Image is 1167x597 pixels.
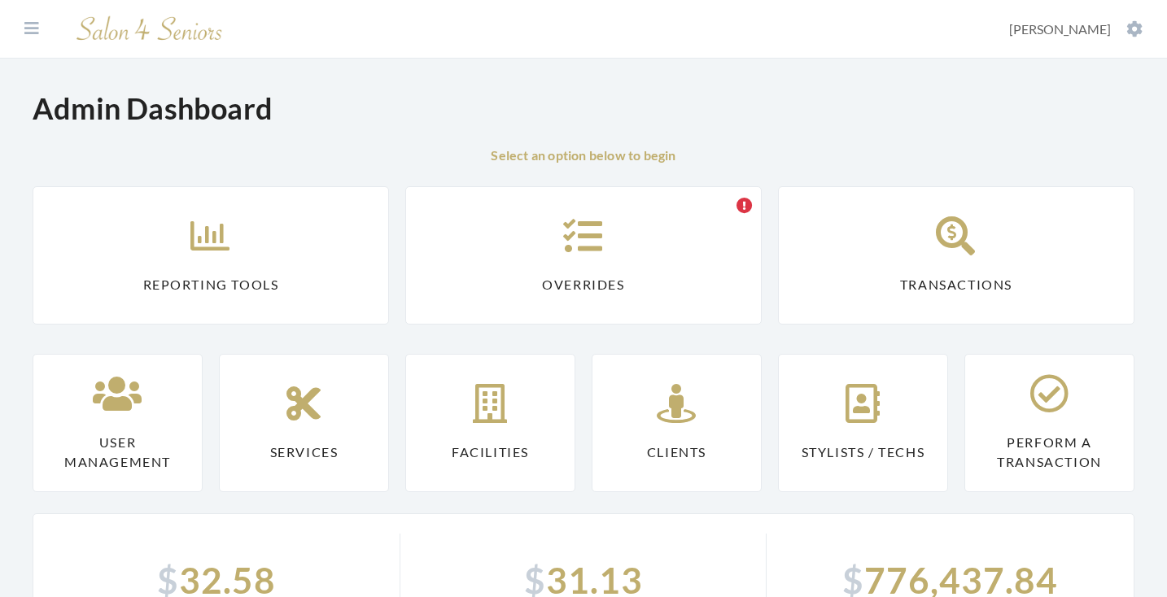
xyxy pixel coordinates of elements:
a: Transactions [778,186,1134,325]
img: Salon 4 Seniors [68,10,231,48]
button: [PERSON_NAME] [1004,20,1147,38]
p: Select an option below to begin [33,146,1134,165]
h1: Admin Dashboard [33,91,273,126]
a: Perform a Transaction [964,354,1134,492]
a: Services [219,354,389,492]
a: Facilities [405,354,575,492]
a: Overrides [405,186,762,325]
span: [PERSON_NAME] [1009,21,1111,37]
a: Reporting Tools [33,186,389,325]
a: User Management [33,354,203,492]
a: Clients [592,354,762,492]
a: Stylists / Techs [778,354,948,492]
